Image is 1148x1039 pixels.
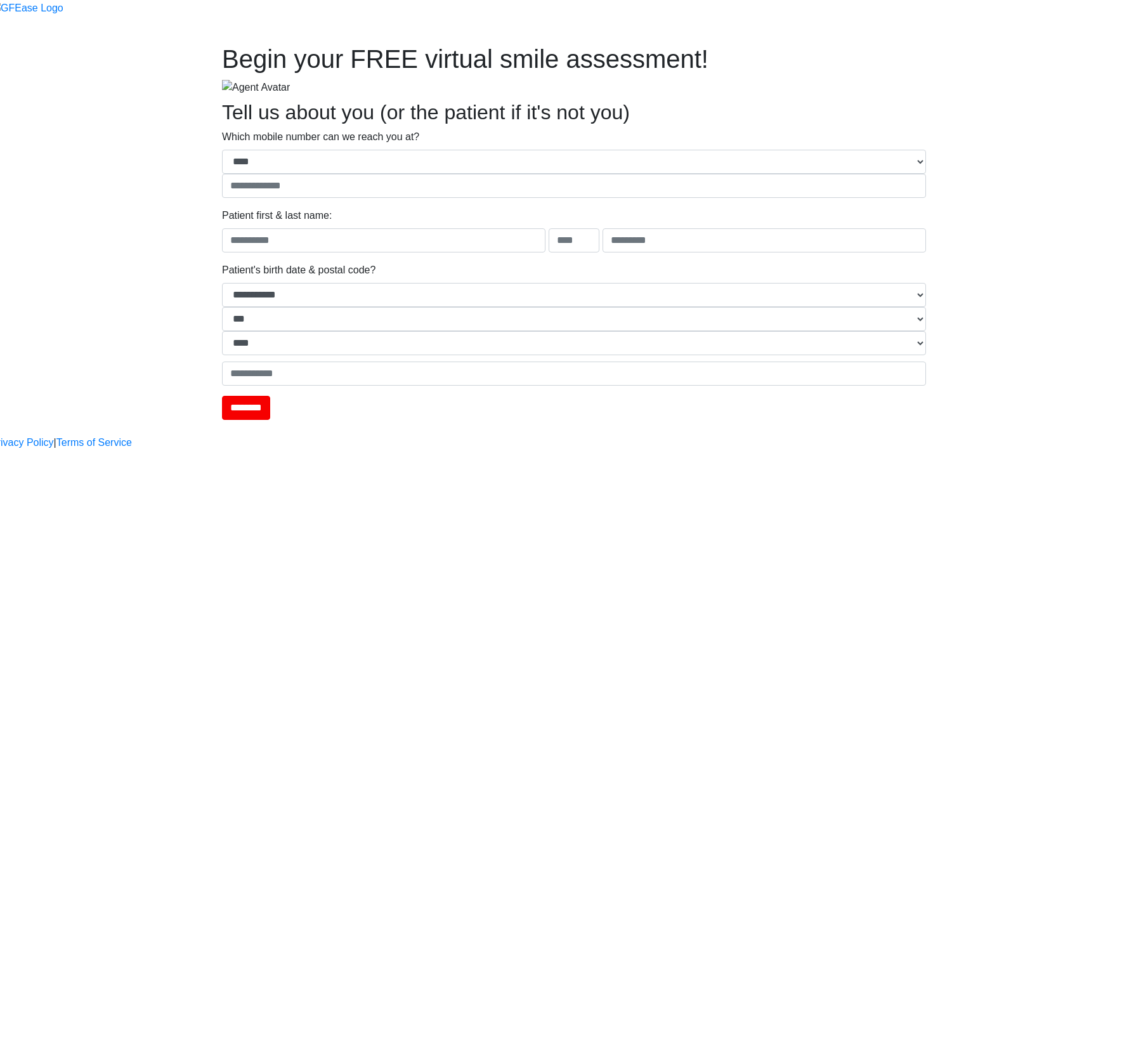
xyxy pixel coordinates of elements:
[222,100,926,124] h2: Tell us about you (or the patient if it's not you)
[222,129,419,145] label: Which mobile number can we reach you at?
[54,435,56,450] a: |
[222,263,375,278] label: Patient's birth date & postal code?
[222,208,332,223] label: Patient first & last name:
[56,435,132,450] a: Terms of Service
[222,44,926,74] h1: Begin your FREE virtual smile assessment!
[222,80,290,95] img: Agent Avatar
